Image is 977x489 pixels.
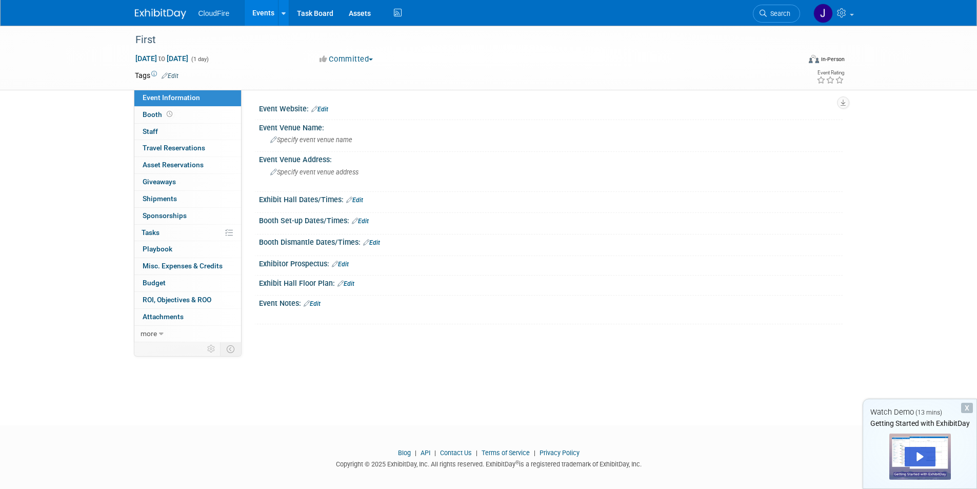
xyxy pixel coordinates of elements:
[134,191,241,207] a: Shipments
[821,55,845,63] div: In-Person
[143,312,184,321] span: Attachments
[863,407,976,418] div: Watch Demo
[259,152,843,165] div: Event Venue Address:
[132,31,785,49] div: First
[863,418,976,428] div: Getting Started with ExhibitDay
[270,136,352,144] span: Specify event venue name
[198,9,230,17] span: CloudFire
[421,449,430,457] a: API
[134,225,241,241] a: Tasks
[259,276,843,289] div: Exhibit Hall Floor Plan:
[259,213,843,226] div: Booth Set-up Dates/Times:
[134,124,241,140] a: Staff
[143,296,211,304] span: ROI, Objectives & ROO
[432,449,438,457] span: |
[134,208,241,224] a: Sponsorships
[143,178,176,186] span: Giveaways
[134,292,241,308] a: ROI, Objectives & ROO
[143,93,200,102] span: Event Information
[135,70,178,81] td: Tags
[143,245,172,253] span: Playbook
[270,168,358,176] span: Specify event venue address
[134,326,241,342] a: more
[135,9,186,19] img: ExhibitDay
[134,90,241,106] a: Event Information
[142,228,159,237] span: Tasks
[134,241,241,258] a: Playbook
[316,54,377,65] button: Committed
[767,10,790,17] span: Search
[143,262,223,270] span: Misc. Expenses & Credits
[143,110,174,119] span: Booth
[540,449,580,457] a: Privacy Policy
[259,120,843,133] div: Event Venue Name:
[346,197,363,204] a: Edit
[915,409,942,416] span: (13 mins)
[220,342,241,356] td: Toggle Event Tabs
[143,144,205,152] span: Travel Reservations
[259,192,843,205] div: Exhibit Hall Dates/Times:
[352,218,369,225] a: Edit
[753,5,800,23] a: Search
[304,300,321,307] a: Edit
[259,101,843,114] div: Event Website:
[740,53,845,69] div: Event Format
[412,449,419,457] span: |
[259,296,843,309] div: Event Notes:
[143,194,177,203] span: Shipments
[165,110,174,118] span: Booth not reserved yet
[259,234,843,248] div: Booth Dismantle Dates/Times:
[162,72,178,80] a: Edit
[134,258,241,275] a: Misc. Expenses & Credits
[157,54,167,63] span: to
[515,460,519,465] sup: ®
[134,107,241,123] a: Booth
[143,279,166,287] span: Budget
[816,70,844,75] div: Event Rating
[363,239,380,246] a: Edit
[135,54,189,63] span: [DATE] [DATE]
[905,447,935,466] div: Play
[143,127,158,135] span: Staff
[961,403,973,413] div: Dismiss
[134,275,241,291] a: Budget
[398,449,411,457] a: Blog
[482,449,530,457] a: Terms of Service
[134,157,241,173] a: Asset Reservations
[141,329,157,338] span: more
[311,106,328,113] a: Edit
[143,211,187,220] span: Sponsorships
[813,4,833,23] img: Jonne Lisa
[134,309,241,325] a: Attachments
[337,280,354,287] a: Edit
[809,55,819,63] img: Format-Inperson.png
[134,140,241,157] a: Travel Reservations
[531,449,538,457] span: |
[203,342,221,356] td: Personalize Event Tab Strip
[143,161,204,169] span: Asset Reservations
[332,261,349,268] a: Edit
[473,449,480,457] span: |
[190,56,209,63] span: (1 day)
[134,174,241,190] a: Giveaways
[440,449,472,457] a: Contact Us
[259,256,843,269] div: Exhibitor Prospectus:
